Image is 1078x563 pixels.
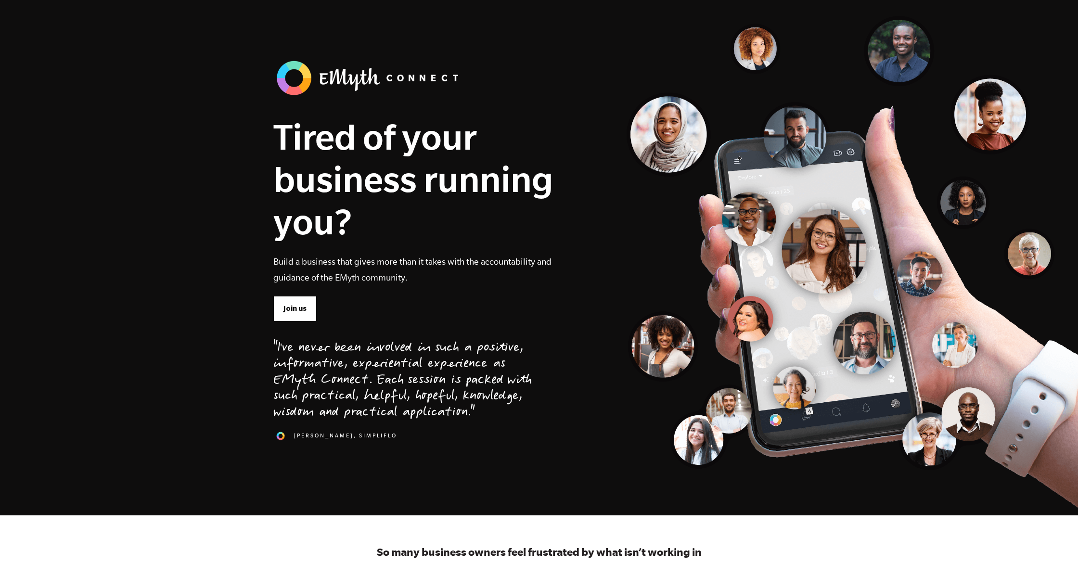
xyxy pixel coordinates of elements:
a: Join us [273,296,317,321]
iframe: Chat Widget [1030,517,1078,563]
h1: Tired of your business running you? [273,115,553,243]
img: 1 [273,429,288,443]
p: Build a business that gives more than it takes with the accountability and guidance of the EMyth ... [273,254,553,285]
span: [PERSON_NAME], SimpliFlo [294,432,397,440]
div: "I've never been involved in such a positive, informative, experiential experience as EMyth Conne... [273,341,532,422]
span: Join us [283,303,307,314]
img: banner_logo [273,58,466,98]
